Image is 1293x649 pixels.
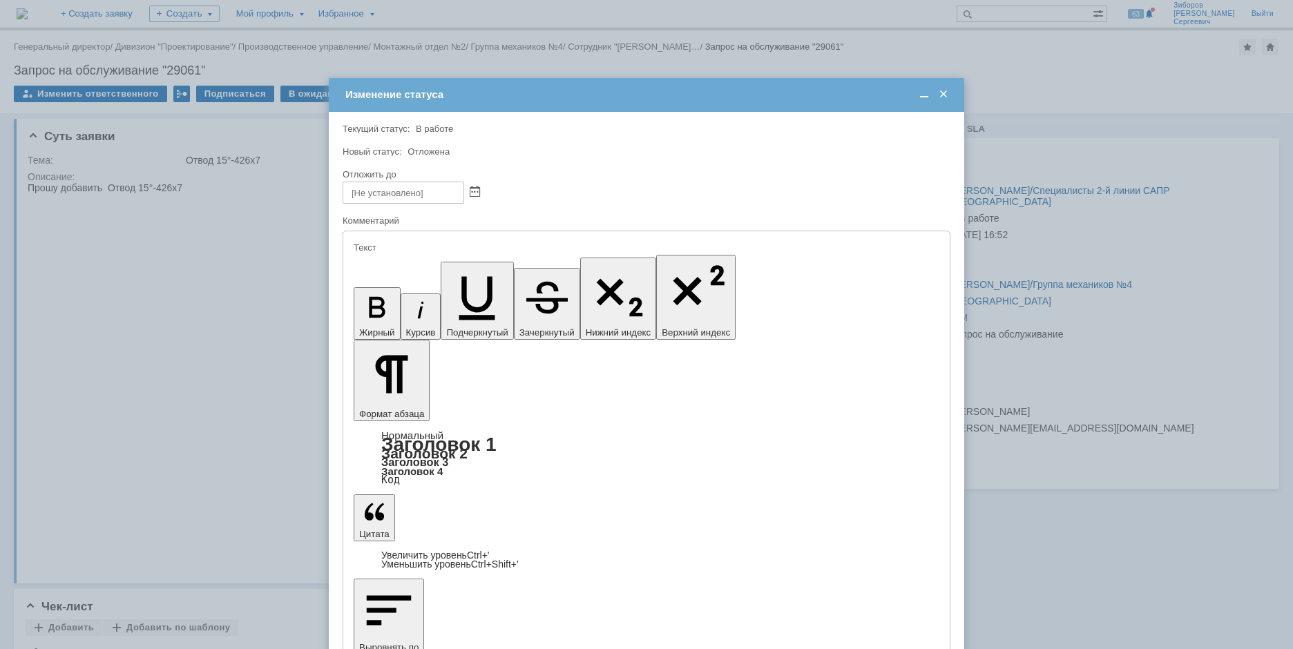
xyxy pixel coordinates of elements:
[471,559,519,570] span: Ctrl+Shift+'
[343,170,948,179] div: Отложить до
[359,409,424,419] span: Формат абзаца
[580,258,657,340] button: Нижний индекс
[354,287,401,340] button: Жирный
[359,327,395,338] span: Жирный
[662,327,730,338] span: Верхний индекс
[381,434,497,455] a: Заголовок 1
[343,215,948,228] div: Комментарий
[354,243,937,252] div: Текст
[446,327,508,338] span: Подчеркнутый
[359,529,390,539] span: Цитата
[406,327,436,338] span: Курсив
[519,327,575,338] span: Зачеркнутый
[381,559,519,570] a: Decrease
[343,124,410,134] label: Текущий статус:
[408,146,450,157] span: Отложена
[381,465,443,477] a: Заголовок 4
[917,88,931,101] span: Свернуть (Ctrl + M)
[467,550,490,561] span: Ctrl+'
[937,88,950,101] span: Закрыть
[381,456,448,468] a: Заголовок 3
[381,550,490,561] a: Increase
[401,293,441,340] button: Курсив
[354,494,395,541] button: Цитата
[345,88,950,101] div: Изменение статуса
[381,429,443,441] a: Нормальный
[354,431,939,485] div: Формат абзаца
[354,551,939,569] div: Цитата
[381,445,468,461] a: Заголовок 2
[381,474,400,486] a: Код
[343,146,402,157] label: Новый статус:
[354,340,430,421] button: Формат абзаца
[416,124,453,134] span: В работе
[441,262,513,340] button: Подчеркнутый
[514,268,580,340] button: Зачеркнутый
[656,255,736,340] button: Верхний индекс
[343,182,464,204] input: [Не установлено]
[586,327,651,338] span: Нижний индекс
